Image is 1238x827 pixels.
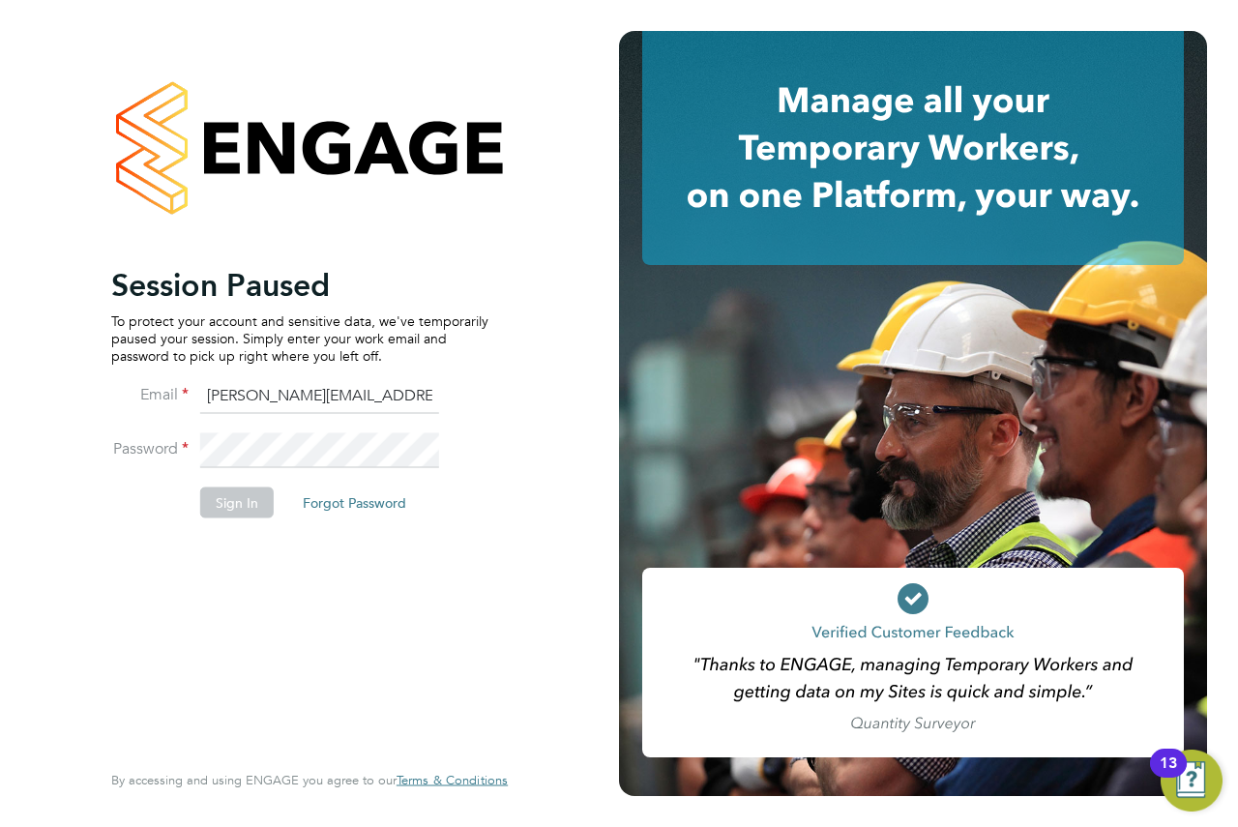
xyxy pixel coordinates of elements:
[397,773,508,788] a: Terms & Conditions
[200,487,274,517] button: Sign In
[397,772,508,788] span: Terms & Conditions
[200,379,439,414] input: Enter your work email...
[287,487,422,517] button: Forgot Password
[111,772,508,788] span: By accessing and using ENGAGE you agree to our
[111,311,488,365] p: To protect your account and sensitive data, we've temporarily paused your session. Simply enter y...
[1160,763,1177,788] div: 13
[1161,750,1223,812] button: Open Resource Center, 13 new notifications
[111,265,488,304] h2: Session Paused
[111,384,189,404] label: Email
[111,438,189,458] label: Password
